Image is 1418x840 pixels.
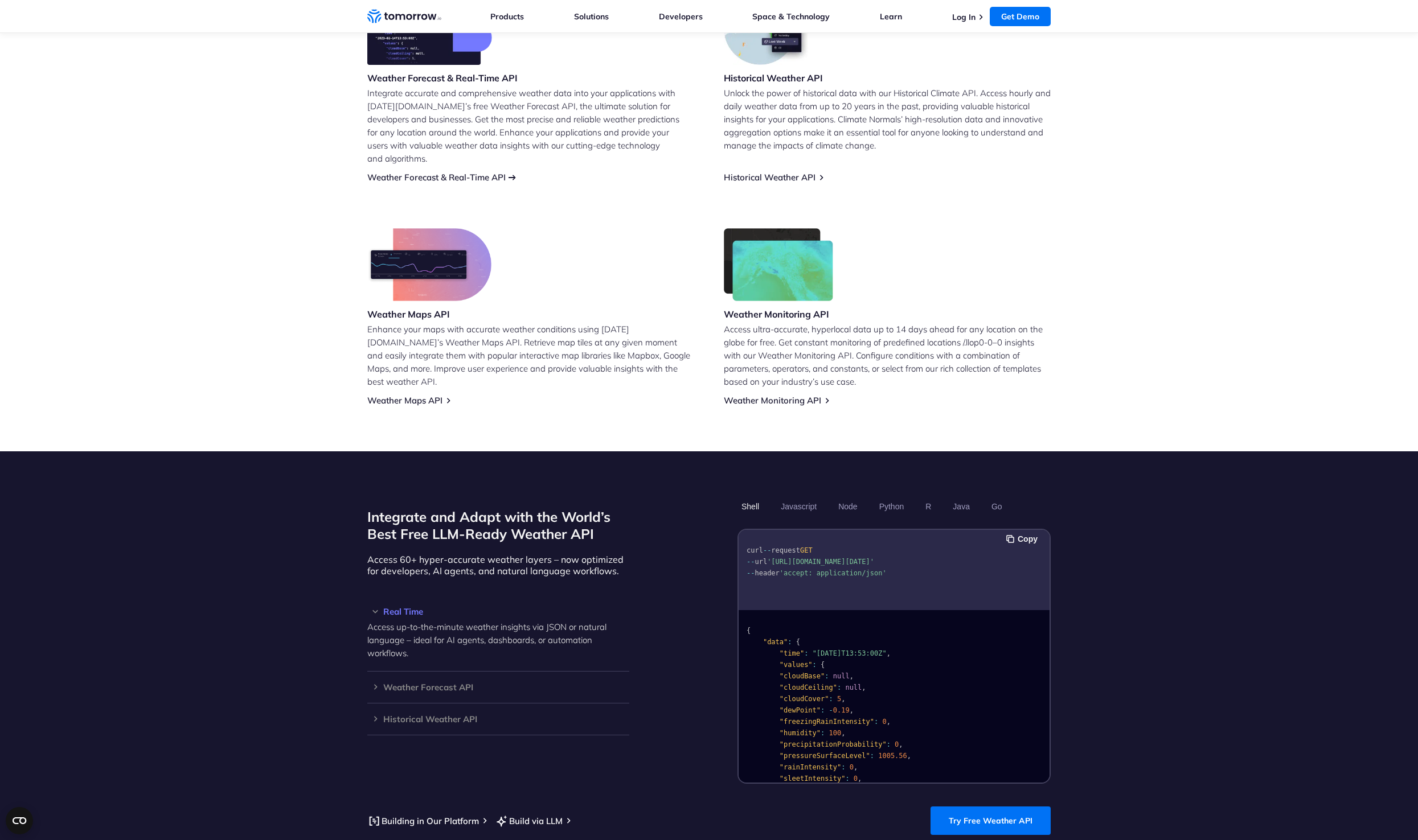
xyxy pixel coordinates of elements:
span: null [845,683,862,691]
span: { [796,638,800,646]
span: { [747,627,751,635]
a: Weather Monitoring API [724,395,821,406]
a: Space & Technology [752,11,830,22]
span: -- [763,546,771,554]
button: Open CMP widget [6,807,33,834]
span: -- [747,558,755,566]
span: : [841,763,845,771]
h3: Historical Weather API [724,72,823,84]
button: Shell [737,497,763,516]
span: request [771,546,800,554]
span: 0 [850,763,854,771]
span: 'accept: application/json' [780,569,887,577]
a: Build via LLM [495,814,563,828]
a: Solutions [574,11,609,22]
span: : [813,661,817,669]
button: Java [949,497,974,516]
span: : [821,729,825,737]
span: : [804,649,808,657]
span: '[URL][DOMAIN_NAME][DATE]' [767,558,874,566]
p: Access ultra-accurate, hyperlocal data up to 14 days ahead for any location on the globe for free... [724,323,1051,388]
a: Developers [659,11,703,22]
a: Building in Our Platform [367,814,479,828]
p: Enhance your maps with accurate weather conditions using [DATE][DOMAIN_NAME]’s Weather Maps API. ... [367,323,694,388]
p: Access up-to-the-minute weather insights via JSON or natural language – ideal for AI agents, dash... [367,620,629,660]
a: Historical Weather API [724,172,815,183]
span: curl [747,546,763,554]
a: Try Free Weather API [931,806,1051,835]
span: "data" [763,638,788,646]
span: "cloudBase" [780,672,825,680]
span: , [907,752,911,760]
span: : [825,672,829,680]
button: Go [987,497,1006,516]
span: 0 [854,775,858,783]
a: Home link [367,8,441,25]
span: "cloudCover" [780,695,829,703]
h3: Weather Maps API [367,308,491,320]
h3: Historical Weather API [367,715,629,723]
h3: Weather Forecast & Real-Time API [367,72,518,84]
span: : [788,638,792,646]
p: Unlock the power of historical data with our Historical Climate API. Access hourly and daily weat... [724,87,1051,152]
span: , [887,649,891,657]
span: , [858,775,862,783]
p: Access 60+ hyper-accurate weather layers – now optimized for developers, AI agents, and natural l... [367,554,629,577]
span: , [850,672,854,680]
a: Weather Forecast & Real-Time API [367,172,506,183]
span: "humidity" [780,729,821,737]
span: : [829,695,833,703]
span: "pressureSurfaceLevel" [780,752,870,760]
span: { [821,661,825,669]
span: 1005.56 [878,752,907,760]
span: , [899,740,903,748]
span: , [841,729,845,737]
span: "freezingRainIntensity" [780,718,874,726]
span: : [821,706,825,714]
span: , [854,763,858,771]
h3: Weather Monitoring API [724,308,833,320]
span: 0.19 [833,706,850,714]
span: - [829,706,833,714]
span: , [841,695,845,703]
button: Javascript [777,497,821,516]
span: "time" [780,649,804,657]
a: Weather Maps API [367,395,442,406]
span: 5 [837,695,841,703]
span: 100 [829,729,842,737]
a: Get Demo [990,7,1051,26]
span: 0 [895,740,899,748]
span: "dewPoint" [780,706,821,714]
span: , [850,706,854,714]
button: Python [875,497,908,516]
span: : [845,775,849,783]
h3: Real Time [367,607,629,616]
h3: Weather Forecast API [367,683,629,691]
span: "sleetIntensity" [780,775,846,783]
span: : [870,752,874,760]
a: Learn [880,11,902,22]
span: : [837,683,841,691]
span: null [833,672,850,680]
span: "[DATE]T13:53:00Z" [813,649,887,657]
span: -- [747,569,755,577]
span: url [755,558,767,566]
span: "rainIntensity" [780,763,841,771]
span: , [887,718,891,726]
span: : [887,740,891,748]
p: Integrate accurate and comprehensive weather data into your applications with [DATE][DOMAIN_NAME]... [367,87,694,165]
a: Log In [952,12,976,22]
span: , [862,683,866,691]
span: : [874,718,878,726]
span: "precipitationProbability" [780,740,887,748]
span: header [755,569,779,577]
a: Products [490,11,524,22]
span: GET [800,546,813,554]
h2: Integrate and Adapt with the World’s Best Free LLM-Ready Weather API [367,508,629,542]
button: Node [834,497,861,516]
span: "cloudCeiling" [780,683,837,691]
button: R [921,497,935,516]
